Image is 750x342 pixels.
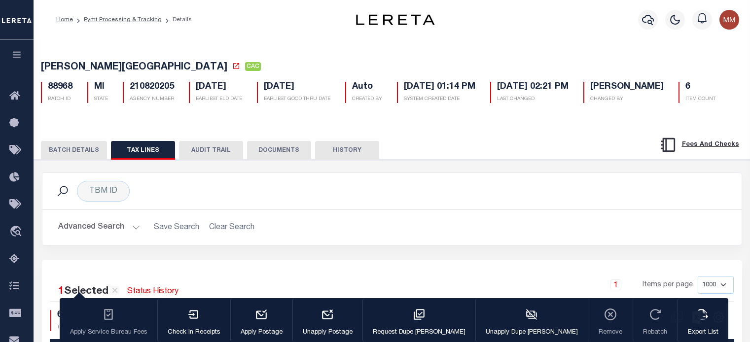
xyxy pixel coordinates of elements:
h5: MI [94,82,108,93]
span: 1 [58,286,64,297]
li: Details [162,15,192,24]
span: Items per page [643,280,693,291]
p: Unapply Postage [303,328,353,338]
h5: [DATE] [264,82,330,93]
a: Pymt Processing & Tracking [84,17,162,23]
p: EARLIEST GOOD THRU DATE [264,96,330,103]
h5: 88968 [48,82,72,93]
div: TBM ID [77,181,130,202]
button: Fees And Checks [656,135,743,155]
h5: 6 [685,82,715,93]
p: TAX LINES [57,324,81,331]
p: Export List [688,328,718,338]
p: LAST CHANGED [497,96,569,103]
h4: 6 [57,310,81,321]
a: CAC [245,63,261,73]
h5: [DATE] 02:21 PM [497,82,569,93]
h5: 210820205 [130,82,174,93]
p: STATE [94,96,108,103]
p: ITEM COUNT [685,96,715,103]
a: Status History [127,286,179,298]
button: BATCH DETAILS [41,141,107,160]
p: EARLIEST ELD DATE [196,96,242,103]
p: Apply Postage [241,328,283,338]
p: SYSTEM CREATED DATE [404,96,475,103]
p: CHANGED BY [590,96,664,103]
i: travel_explore [9,226,25,239]
h5: Auto [352,82,382,93]
img: logo-dark.svg [356,14,435,25]
button: HISTORY [315,141,379,160]
a: Home [56,17,73,23]
span: [PERSON_NAME][GEOGRAPHIC_DATA] [41,63,227,72]
p: CREATED BY [352,96,382,103]
p: Unapply Dupe [PERSON_NAME] [486,328,578,338]
p: AGENCY NUMBER [130,96,174,103]
a: 1 [610,279,621,290]
img: svg+xml;base64,PHN2ZyB4bWxucz0iaHR0cDovL3d3dy53My5vcmcvMjAwMC9zdmciIHBvaW50ZXItZXZlbnRzPSJub25lIi... [719,10,739,30]
button: AUDIT TRAIL [179,141,243,160]
p: Check In Receipts [168,328,220,338]
button: TAX LINES [111,141,175,160]
p: BATCH ID [48,96,72,103]
h5: [PERSON_NAME] [590,82,664,93]
p: Request Dupe [PERSON_NAME] [373,328,465,338]
h5: [DATE] 01:14 PM [404,82,475,93]
h5: [DATE] [196,82,242,93]
span: CAC [245,62,261,71]
button: Advanced Search [58,218,140,237]
button: DOCUMENTS [247,141,311,160]
div: Selected [58,284,119,300]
